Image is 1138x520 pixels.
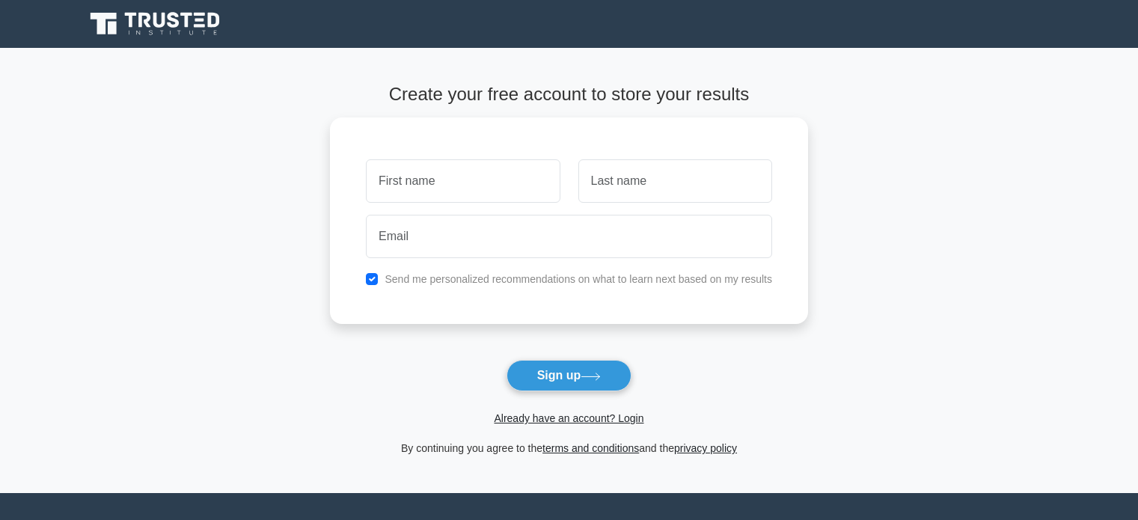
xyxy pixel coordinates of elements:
[321,439,817,457] div: By continuing you agree to the and the
[674,442,737,454] a: privacy policy
[542,442,639,454] a: terms and conditions
[494,412,643,424] a: Already have an account? Login
[366,215,772,258] input: Email
[507,360,632,391] button: Sign up
[330,84,808,105] h4: Create your free account to store your results
[366,159,560,203] input: First name
[385,273,772,285] label: Send me personalized recommendations on what to learn next based on my results
[578,159,772,203] input: Last name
